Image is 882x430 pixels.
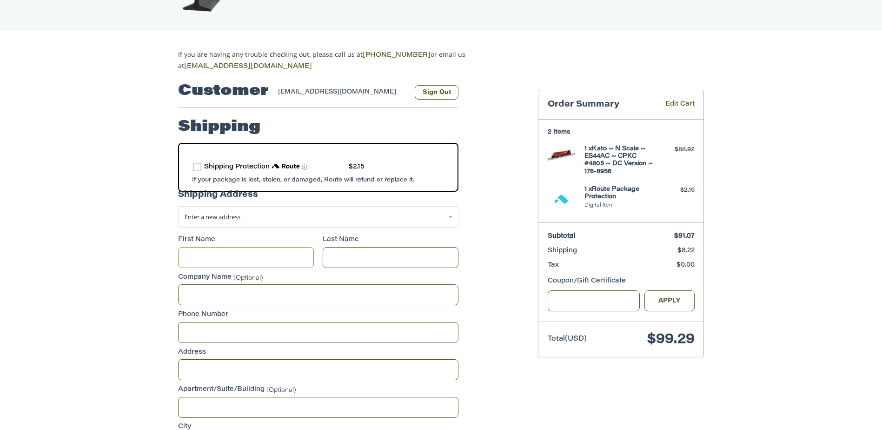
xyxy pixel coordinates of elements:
[204,164,270,170] span: Shipping Protection
[677,248,695,254] span: $8.22
[658,186,695,195] div: $2.15
[415,85,458,100] button: Sign Out
[548,233,576,240] span: Subtotal
[674,233,695,240] span: $91.07
[178,82,269,101] h2: Customer
[363,52,431,59] a: [PHONE_NUMBER]
[349,162,365,172] div: $2.15
[323,235,458,245] label: Last Name
[192,177,414,183] span: If your package is lost, stolen, or damaged, Route will refund or replace it.
[278,87,406,100] div: [EMAIL_ADDRESS][DOMAIN_NAME]
[644,290,695,311] button: Apply
[584,202,656,210] li: Digital Item
[584,145,656,175] h4: 1 x Kato ~ N Scale ~ ES44AC ~ CPKC #4805 ~ DC Version ~ 176-8956
[548,262,559,269] span: Tax
[302,164,307,170] span: Learn more
[178,273,458,282] label: Company Name
[178,310,458,320] label: Phone Number
[233,275,263,281] small: (Optional)
[652,100,695,110] a: Edit Cart
[548,128,695,136] h3: 2 Items
[647,333,695,347] span: $99.29
[548,290,640,311] input: Gift Certificate or Coupon Code
[178,189,258,206] legend: Shipping Address
[178,118,260,136] h2: Shipping
[178,235,314,245] label: First Name
[548,248,577,254] span: Shipping
[184,63,312,70] a: [EMAIL_ADDRESS][DOMAIN_NAME]
[584,186,656,201] h4: 1 x Route Package Protection
[266,387,296,393] small: (Optional)
[658,145,695,155] div: $88.92
[193,158,444,177] div: route shipping protection selector element
[178,385,458,395] label: Apartment/Suite/Building
[548,276,695,286] div: Coupon/Gift Certificate
[178,49,495,72] p: If you are having any trouble checking out, please call us at or email us at
[548,336,587,343] span: Total (USD)
[178,206,458,228] a: Enter or select a different address
[185,213,240,221] span: Enter a new address
[178,348,458,357] label: Address
[548,100,652,110] h3: Order Summary
[676,262,695,269] span: $0.00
